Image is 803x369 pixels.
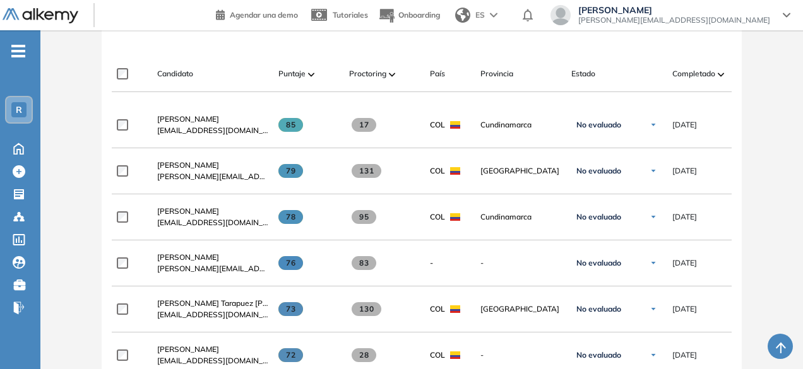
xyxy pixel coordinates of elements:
[157,171,268,182] span: [PERSON_NAME][EMAIL_ADDRESS][DOMAIN_NAME]
[157,206,268,217] a: [PERSON_NAME]
[576,166,621,176] span: No evaluado
[576,350,621,360] span: No evaluado
[157,309,268,320] span: [EMAIL_ADDRESS][DOMAIN_NAME]
[278,210,303,224] span: 78
[157,252,268,263] a: [PERSON_NAME]
[672,303,697,315] span: [DATE]
[157,160,268,171] a: [PERSON_NAME]
[157,355,268,366] span: [EMAIL_ADDRESS][DOMAIN_NAME]
[398,10,440,20] span: Onboarding
[278,68,306,79] span: Puntaje
[157,344,219,354] span: [PERSON_NAME]
[278,164,303,178] span: 79
[672,349,697,361] span: [DATE]
[378,2,440,29] button: Onboarding
[576,258,621,268] span: No evaluado
[450,213,460,221] img: COL
[157,298,268,309] a: [PERSON_NAME] Tarapuez [PERSON_NAME]
[430,349,445,361] span: COL
[157,217,268,228] span: [EMAIL_ADDRESS][DOMAIN_NAME]
[450,305,460,313] img: COL
[650,167,657,175] img: Ícono de flecha
[430,68,445,79] span: País
[571,68,595,79] span: Estado
[672,119,697,131] span: [DATE]
[11,50,25,52] i: -
[157,344,268,355] a: [PERSON_NAME]
[157,68,193,79] span: Candidato
[157,160,219,170] span: [PERSON_NAME]
[490,13,497,18] img: arrow
[455,8,470,23] img: world
[430,257,433,269] span: -
[157,298,317,308] span: [PERSON_NAME] Tarapuez [PERSON_NAME]
[650,259,657,267] img: Ícono de flecha
[216,6,298,21] a: Agendar una demo
[333,10,368,20] span: Tutoriales
[157,114,219,124] span: [PERSON_NAME]
[278,302,303,316] span: 73
[3,8,78,24] img: Logo
[278,118,303,132] span: 85
[480,257,561,269] span: -
[672,257,697,269] span: [DATE]
[352,210,376,224] span: 95
[480,303,561,315] span: [GEOGRAPHIC_DATA]
[308,73,314,76] img: [missing "en.ARROW_ALT" translation]
[352,118,376,132] span: 17
[157,114,268,125] a: [PERSON_NAME]
[157,252,219,262] span: [PERSON_NAME]
[650,351,657,359] img: Ícono de flecha
[480,349,561,361] span: -
[430,165,445,177] span: COL
[157,263,268,274] span: [PERSON_NAME][EMAIL_ADDRESS][DOMAIN_NAME]
[480,165,561,177] span: [GEOGRAPHIC_DATA]
[450,167,460,175] img: COL
[352,256,376,270] span: 83
[480,68,513,79] span: Provincia
[389,73,395,76] img: [missing "en.ARROW_ALT" translation]
[278,348,303,362] span: 72
[650,305,657,313] img: Ícono de flecha
[480,211,561,223] span: Cundinamarca
[352,302,381,316] span: 130
[578,5,770,15] span: [PERSON_NAME]
[672,211,697,223] span: [DATE]
[718,73,724,76] img: [missing "en.ARROW_ALT" translation]
[157,206,219,216] span: [PERSON_NAME]
[672,68,715,79] span: Completado
[430,119,445,131] span: COL
[349,68,386,79] span: Proctoring
[650,121,657,129] img: Ícono de flecha
[157,125,268,136] span: [EMAIL_ADDRESS][DOMAIN_NAME]
[672,165,697,177] span: [DATE]
[578,15,770,25] span: [PERSON_NAME][EMAIL_ADDRESS][DOMAIN_NAME]
[576,304,621,314] span: No evaluado
[650,213,657,221] img: Ícono de flecha
[450,121,460,129] img: COL
[576,120,621,130] span: No evaluado
[475,9,485,21] span: ES
[430,211,445,223] span: COL
[450,351,460,359] img: COL
[430,303,445,315] span: COL
[480,119,561,131] span: Cundinamarca
[278,256,303,270] span: 76
[230,10,298,20] span: Agendar una demo
[576,212,621,222] span: No evaluado
[352,348,376,362] span: 28
[352,164,381,178] span: 131
[16,105,22,115] span: R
